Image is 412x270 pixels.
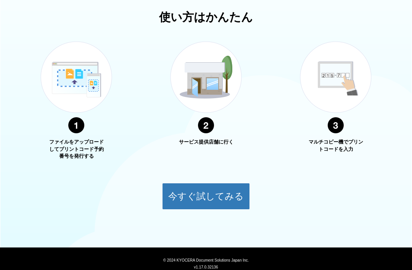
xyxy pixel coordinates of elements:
button: 今すぐ試してみる [162,183,250,210]
p: ファイルをアップロードしてプリントコード予約番号を発行する [48,139,105,160]
span: © 2024 KYOCERA Document Solutions Japan Inc. [163,257,249,262]
p: マルチコピー機でプリントコードを入力 [307,139,364,153]
span: v1.17.0.32136 [194,265,218,269]
p: サービス提供店舗に行く [177,139,235,146]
